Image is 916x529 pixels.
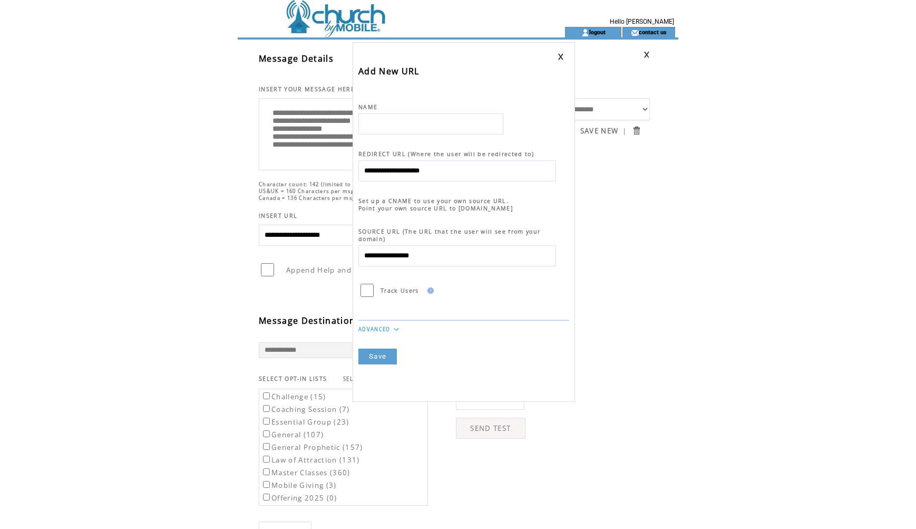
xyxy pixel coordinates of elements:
span: REDIRECT URL (Where the user will be redirected to) [358,150,534,158]
img: help.gif [424,287,434,294]
a: ADVANCED [358,326,391,333]
span: SOURCE URL (The URL that the user will see from your domain) [358,228,540,243]
span: NAME [358,103,377,111]
a: Save [358,349,397,364]
span: Point your own source URL to [DOMAIN_NAME] [358,205,513,212]
span: Track Users [381,287,419,294]
span: Add New URL [358,65,420,77]
span: Set up a CNAME to use your own source URL. [358,197,509,205]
